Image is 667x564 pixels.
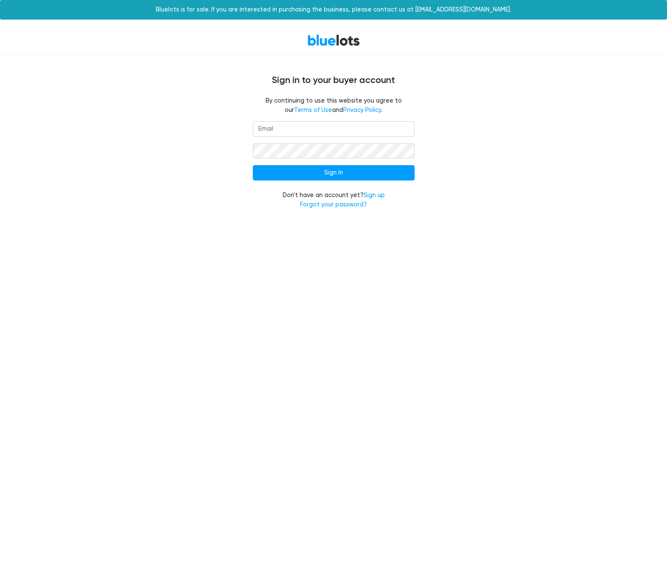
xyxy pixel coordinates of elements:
div: Don't have an account yet? [253,191,415,209]
h4: Sign in to your buyer account [78,75,589,86]
a: Terms of Use [294,106,332,114]
a: BlueLots [307,34,360,46]
input: Sign In [253,165,415,180]
fieldset: By continuing to use this website you agree to our and . [253,96,415,115]
input: Email [253,121,415,137]
a: Forgot your password? [300,201,367,208]
a: Privacy Policy [343,106,381,114]
a: Sign up [364,192,385,199]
